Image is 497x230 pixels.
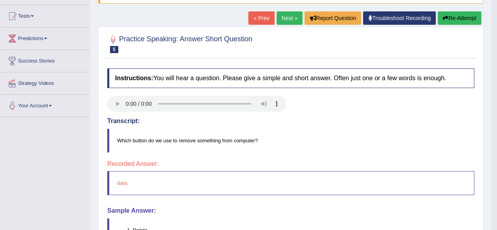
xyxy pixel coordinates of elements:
h4: Sample Answer: [107,207,474,214]
b: Instructions: [115,75,153,81]
a: Strategy Videos [0,72,90,92]
a: Tests [0,5,90,25]
button: Re-Attempt [438,11,481,25]
a: Next » [277,11,303,25]
h4: Transcript: [107,118,474,125]
a: Success Stories [0,50,90,70]
a: Troubleshoot Recording [363,11,436,25]
a: « Prev [248,11,274,25]
a: Your Account [0,95,90,114]
blockquote: Which button do we use to remove something from computer? [107,129,474,153]
h4: Recorded Answer: [107,160,474,167]
a: Predictions [0,28,90,47]
blockquote: data [107,171,474,195]
span: 5 [110,46,118,53]
h2: Practice Speaking: Answer Short Question [107,33,252,53]
button: Report Question [304,11,361,25]
h4: You will hear a question. Please give a simple and short answer. Often just one or a few words is... [107,68,474,88]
